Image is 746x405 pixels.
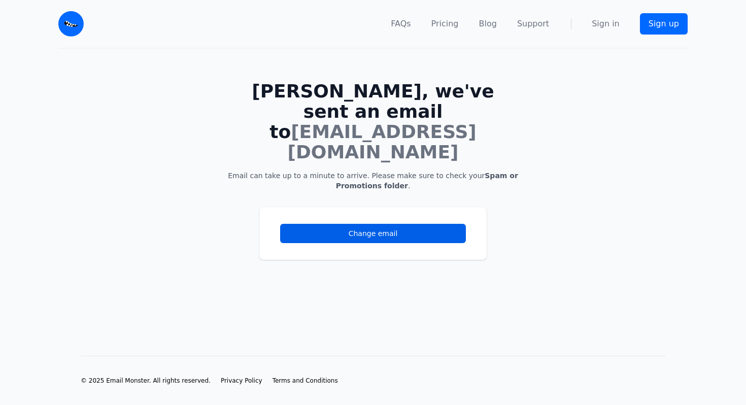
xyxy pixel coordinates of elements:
a: Sign up [640,13,688,35]
a: Change email [280,224,466,243]
a: Pricing [431,18,459,30]
a: Privacy Policy [221,377,262,385]
b: Spam or Promotions folder [336,172,518,190]
img: Email Monster [58,11,84,37]
a: Support [517,18,549,30]
a: Terms and Conditions [273,377,338,385]
span: Privacy Policy [221,377,262,384]
span: [EMAIL_ADDRESS][DOMAIN_NAME] [287,121,476,162]
a: Blog [479,18,497,30]
h1: [PERSON_NAME], we've sent an email to [227,81,519,162]
span: Terms and Conditions [273,377,338,384]
a: FAQs [391,18,411,30]
p: Email can take up to a minute to arrive. Please make sure to check your . [227,171,519,191]
li: © 2025 Email Monster. All rights reserved. [81,377,211,385]
a: Sign in [592,18,620,30]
